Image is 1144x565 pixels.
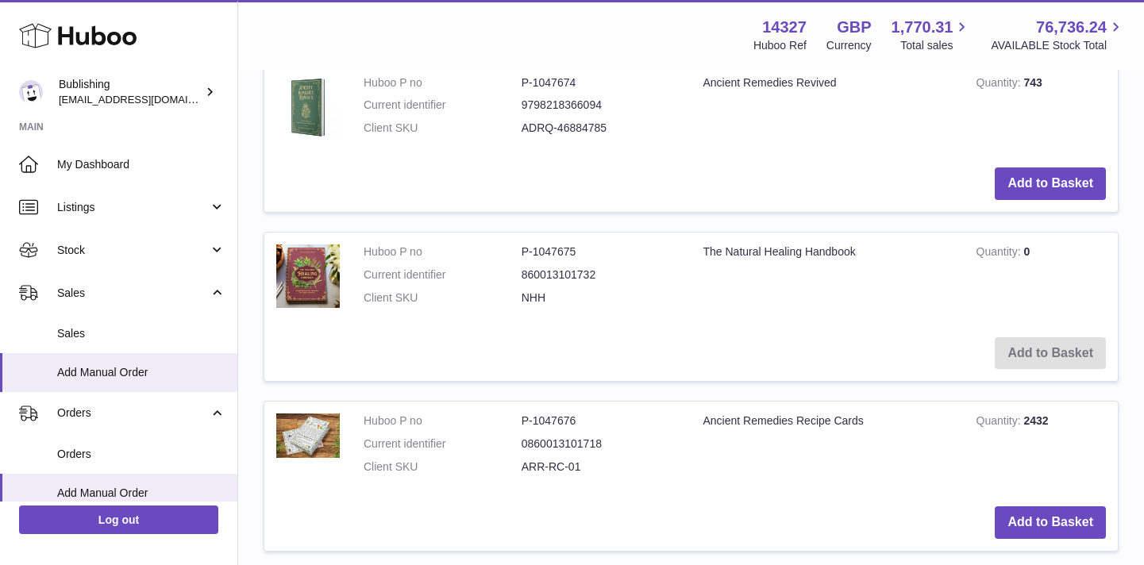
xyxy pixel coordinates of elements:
span: Sales [57,326,225,341]
span: Orders [57,447,225,462]
span: 1,770.31 [892,17,953,38]
dt: Client SKU [364,290,522,306]
strong: Quantity [976,245,1024,262]
dt: Huboo P no [364,244,522,259]
dd: 9798218366094 [522,98,680,113]
button: Add to Basket [995,506,1106,539]
img: Ancient Remedies Revived [276,75,340,139]
a: 1,770.31 Total sales [892,17,972,53]
div: Bublishing [59,77,202,107]
strong: GBP [837,17,871,38]
dt: Client SKU [364,459,522,475]
dd: P-1047674 [522,75,680,90]
td: 2432 [965,402,1119,494]
a: 76,736.24 AVAILABLE Stock Total [991,17,1125,53]
td: The Natural Healing Handbook [691,233,965,325]
span: AVAILABLE Stock Total [991,38,1125,53]
dd: 860013101732 [522,267,680,282]
span: Total sales [900,38,971,53]
dt: Huboo P no [364,75,522,90]
span: Orders [57,405,209,421]
span: [EMAIL_ADDRESS][DOMAIN_NAME] [59,93,233,106]
dd: NHH [522,290,680,306]
img: regine@bublishing.com [19,80,43,104]
td: Ancient Remedies Recipe Cards [691,402,965,494]
strong: 14327 [762,17,807,38]
strong: Quantity [976,76,1024,93]
dt: Huboo P no [364,413,522,429]
dt: Current identifier [364,98,522,113]
strong: Quantity [976,414,1024,431]
dd: ARR-RC-01 [522,459,680,475]
span: My Dashboard [57,157,225,172]
div: Currency [826,38,872,53]
td: 743 [965,63,1119,156]
dt: Current identifier [364,267,522,282]
span: 76,736.24 [1036,17,1107,38]
dd: P-1047675 [522,244,680,259]
dd: 0860013101718 [522,436,680,452]
td: 0 [965,233,1119,325]
td: Ancient Remedies Revived [691,63,965,156]
dd: ADRQ-46884785 [522,121,680,136]
dt: Current identifier [364,436,522,452]
span: Add Manual Order [57,365,225,380]
dt: Client SKU [364,121,522,136]
img: Ancient Remedies Recipe Cards [276,413,340,458]
img: The Natural Healing Handbook [276,244,340,308]
span: Listings [57,200,209,215]
span: Sales [57,286,209,301]
a: Log out [19,505,218,534]
button: Add to Basket [995,167,1106,200]
div: Huboo Ref [753,38,807,53]
span: Add Manual Order [57,486,225,501]
dd: P-1047676 [522,413,680,429]
span: Stock [57,243,209,258]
